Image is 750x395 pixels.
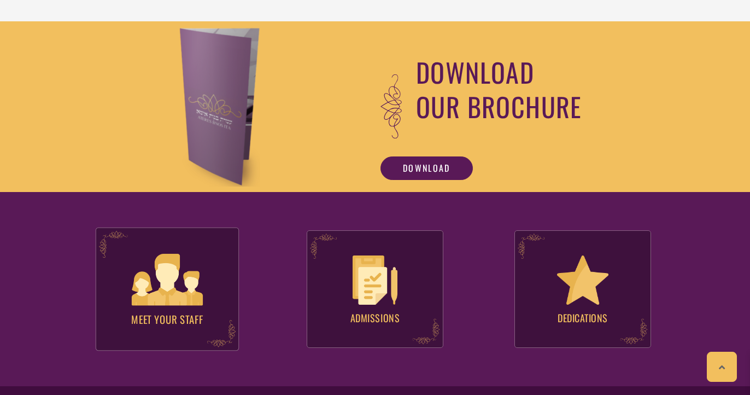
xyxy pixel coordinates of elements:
[557,255,608,305] img: icon_dedications@4x-1.png
[307,230,443,348] a: Admissions
[380,156,473,180] a: Download
[515,305,651,323] h4: Dedications
[416,33,681,146] h2: Download Our Brochure
[307,305,443,323] h4: Admissions
[514,230,651,348] a: Dedications
[99,230,236,348] a: Meet your Staff
[403,162,450,174] span: Download
[132,254,203,305] img: icon_meet_the_hanholo@4x.png
[353,255,397,305] img: icon_admissions@4x.png
[96,305,239,324] h4: Meet your Staff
